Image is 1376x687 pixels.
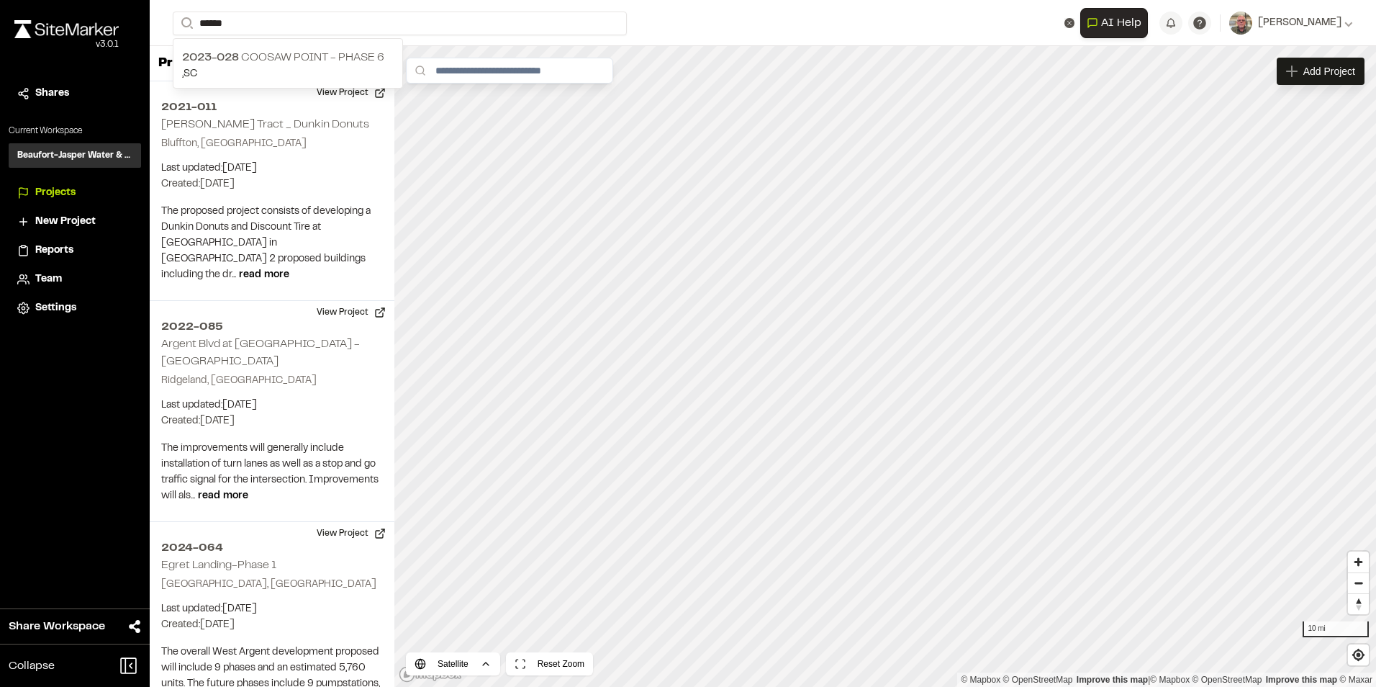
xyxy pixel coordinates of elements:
[161,560,276,570] h2: Egret Landing-Phase 1
[161,176,383,192] p: Created: [DATE]
[1339,675,1372,685] a: Maxar
[161,318,383,336] h2: 2022-085
[173,43,402,88] a: 2023-028 Coosaw Point - Phase 6,SC
[394,46,1376,687] canvas: Map
[1348,572,1369,593] button: Zoom out
[399,666,462,683] a: Mapbox logo
[308,522,394,545] button: View Project
[35,300,76,316] span: Settings
[161,413,383,429] p: Created: [DATE]
[17,86,132,102] a: Shares
[1003,675,1073,685] a: OpenStreetMap
[1150,675,1190,685] a: Mapbox
[182,53,239,63] span: 2023-028
[1080,8,1154,38] div: Open AI Assistant
[35,185,76,201] span: Projects
[308,301,394,324] button: View Project
[9,125,141,138] p: Current Workspace
[308,81,394,104] button: View Project
[161,577,383,593] p: [GEOGRAPHIC_DATA], [GEOGRAPHIC_DATA]
[35,243,73,259] span: Reports
[239,271,289,279] span: read more
[161,617,383,633] p: Created: [DATE]
[17,214,132,230] a: New Project
[17,149,132,162] h3: Beaufort-Jasper Water & Sewer Authority
[161,99,383,116] h2: 2021-011
[161,601,383,617] p: Last updated: [DATE]
[961,673,1372,687] div: |
[1348,645,1369,665] button: Find my location
[1348,594,1369,614] span: Reset bearing to north
[1192,675,1262,685] a: OpenStreetMap
[161,373,383,389] p: Ridgeland, [GEOGRAPHIC_DATA]
[161,539,383,557] h2: 2024-064
[961,675,1000,685] a: Mapbox
[161,398,383,413] p: Last updated: [DATE]
[1101,14,1141,32] span: AI Help
[161,339,360,367] h2: Argent Blvd at [GEOGRAPHIC_DATA] - [GEOGRAPHIC_DATA]
[1258,15,1341,31] span: [PERSON_NAME]
[1064,18,1074,28] button: Clear text
[1077,675,1148,685] a: Map feedback
[158,54,212,73] p: Projects
[35,271,62,287] span: Team
[1266,675,1337,685] a: Improve this map
[1303,64,1355,78] span: Add Project
[182,49,394,66] p: Coosaw Point - Phase 6
[35,86,69,102] span: Shares
[17,300,132,316] a: Settings
[35,214,96,230] span: New Project
[9,618,105,635] span: Share Workspace
[161,161,383,176] p: Last updated: [DATE]
[1229,12,1353,35] button: [PERSON_NAME]
[1080,8,1148,38] button: Open AI Assistant
[1303,621,1369,637] div: 10 mi
[406,652,500,675] button: Satellite
[161,120,369,130] h2: [PERSON_NAME] Tract _ Dunkin Donuts
[161,204,383,283] p: The proposed project consists of developing a Dunkin Donuts and Discount Tire at [GEOGRAPHIC_DATA...
[9,657,55,675] span: Collapse
[17,271,132,287] a: Team
[506,652,593,675] button: Reset Zoom
[182,66,394,82] p: , SC
[198,492,248,500] span: read more
[14,20,119,38] img: rebrand.png
[14,38,119,51] div: Oh geez...please don't...
[1348,573,1369,593] span: Zoom out
[1348,593,1369,614] button: Reset bearing to north
[1229,12,1252,35] img: User
[161,136,383,152] p: Bluffton, [GEOGRAPHIC_DATA]
[17,185,132,201] a: Projects
[17,243,132,259] a: Reports
[161,441,383,504] p: The improvements will generally include installation of turn lanes as well as a stop and go traff...
[1348,552,1369,572] button: Zoom in
[173,12,199,35] button: Search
